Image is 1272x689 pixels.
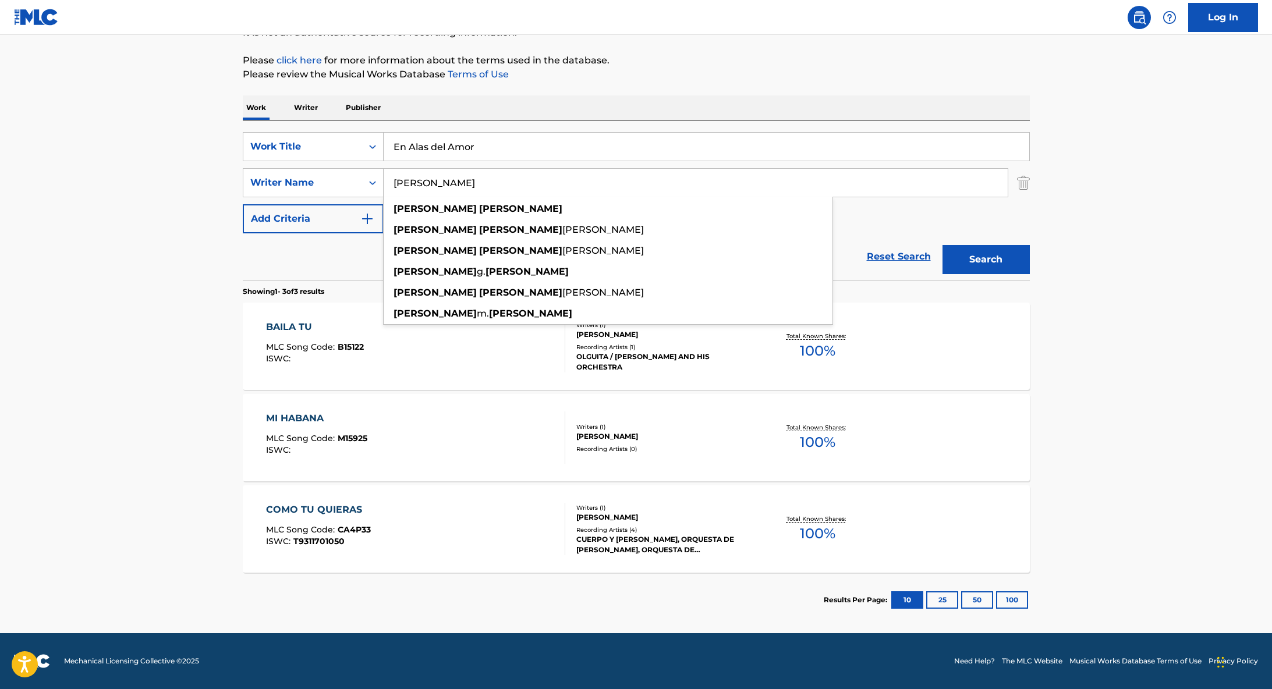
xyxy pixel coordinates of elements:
div: Recording Artists ( 4 ) [576,525,752,534]
p: Results Per Page: [824,595,890,605]
strong: [PERSON_NAME] [479,287,562,298]
div: Writers ( 1 ) [576,503,752,512]
p: Please for more information about the terms used in the database. [243,54,1030,68]
div: Writer Name [250,176,355,190]
a: Musical Works Database Terms of Use [1069,656,1202,666]
a: BAILA TUMLC Song Code:B15122ISWC:Writers (1)[PERSON_NAME]Recording Artists (1)OLGUITA / [PERSON_N... [243,303,1030,390]
a: Public Search [1128,6,1151,29]
span: MLC Song Code : [266,342,338,352]
div: Widget de chat [1214,633,1272,689]
span: g. [477,266,486,277]
button: 100 [996,591,1028,609]
strong: [PERSON_NAME] [394,308,477,319]
a: Terms of Use [445,69,509,80]
p: Total Known Shares: [786,332,849,340]
p: Total Known Shares: [786,514,849,523]
span: m. [477,308,489,319]
div: [PERSON_NAME] [576,512,752,523]
strong: [PERSON_NAME] [486,266,569,277]
img: MLC Logo [14,9,59,26]
div: OLGUITA / [PERSON_NAME] AND HIS ORCHESTRA [576,351,752,372]
strong: [PERSON_NAME] [394,287,477,298]
div: Arrastrar [1217,645,1224,680]
div: BAILA TU [266,320,364,334]
p: Writer [290,95,321,120]
iframe: Chat Widget [1214,633,1272,689]
span: ISWC : [266,353,293,364]
strong: [PERSON_NAME] [394,245,477,256]
a: MI HABANAMLC Song Code:M15925ISWC:Writers (1)[PERSON_NAME]Recording Artists (0)Total Known Shares... [243,394,1030,481]
span: Mechanical Licensing Collective © 2025 [64,656,199,666]
img: search [1132,10,1146,24]
span: 100 % [800,432,835,453]
p: Total Known Shares: [786,423,849,432]
button: 10 [891,591,923,609]
img: help [1163,10,1177,24]
strong: [PERSON_NAME] [394,266,477,277]
span: B15122 [338,342,364,352]
div: MI HABANA [266,411,367,425]
span: [PERSON_NAME] [562,287,644,298]
p: Showing 1 - 3 of 3 results [243,286,324,297]
span: 100 % [800,523,835,544]
div: Help [1158,6,1181,29]
a: Need Help? [954,656,995,666]
div: Writers ( 1 ) [576,422,752,431]
div: Recording Artists ( 0 ) [576,445,752,453]
span: M15925 [338,433,367,443]
button: Add Criteria [243,204,384,233]
img: 9d2ae6d4665cec9f34b9.svg [360,212,374,226]
a: COMO TU QUIERASMLC Song Code:CA4P33ISWC:T9311701050Writers (1)[PERSON_NAME]Recording Artists (4)C... [243,485,1030,573]
span: 100 % [800,340,835,361]
strong: [PERSON_NAME] [394,224,477,235]
a: The MLC Website [1002,656,1062,666]
div: Work Title [250,140,355,154]
button: Search [943,245,1030,274]
span: MLC Song Code : [266,433,338,443]
div: [PERSON_NAME] [576,329,752,340]
span: T9311701050 [293,536,345,546]
a: click here [277,55,322,66]
span: ISWC : [266,445,293,455]
form: Search Form [243,132,1030,280]
span: CA4P33 [338,524,371,535]
a: Log In [1188,3,1258,32]
div: Writers ( 1 ) [576,321,752,329]
strong: [PERSON_NAME] [479,224,562,235]
img: logo [14,654,50,668]
a: Privacy Policy [1209,656,1258,666]
p: Work [243,95,270,120]
strong: [PERSON_NAME] [479,245,562,256]
span: ISWC : [266,536,293,546]
span: [PERSON_NAME] [562,245,644,256]
button: 50 [961,591,993,609]
span: [PERSON_NAME] [562,224,644,235]
span: MLC Song Code : [266,524,338,535]
div: Recording Artists ( 1 ) [576,343,752,351]
strong: [PERSON_NAME] [394,203,477,214]
a: Reset Search [861,244,937,269]
p: Publisher [342,95,384,120]
div: [PERSON_NAME] [576,431,752,442]
strong: [PERSON_NAME] [479,203,562,214]
div: COMO TU QUIERAS [266,503,371,517]
strong: [PERSON_NAME] [489,308,572,319]
div: CUERPO Y [PERSON_NAME], ORQUESTA DE [PERSON_NAME], ORQUESTA DE [PERSON_NAME],[PERSON_NAME], ORQUE... [576,534,752,555]
button: 25 [926,591,958,609]
p: Please review the Musical Works Database [243,68,1030,81]
img: Delete Criterion [1017,168,1030,197]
